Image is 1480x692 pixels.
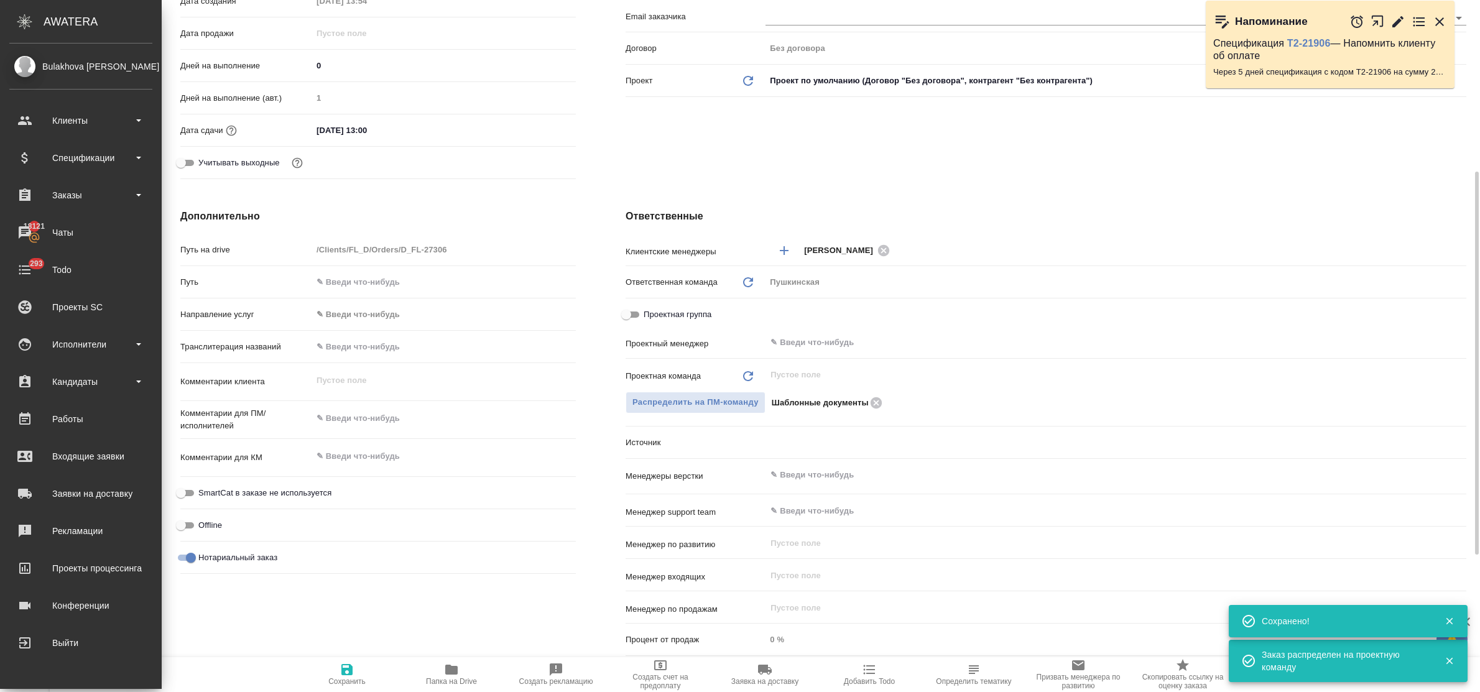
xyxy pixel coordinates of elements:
p: Спецификация — Напомнить клиенту об оплате [1213,37,1447,62]
p: Транслитерация названий [180,341,312,353]
span: SmartCat в заказе не используется [198,487,331,499]
p: Процент от продаж [626,634,765,646]
input: ✎ Введи что-нибудь [769,503,1421,518]
div: Входящие заявки [9,447,152,466]
div: Выйти [9,634,152,652]
p: Через 5 дней спецификация с кодом Т2-21906 на сумму 2107.2 RUB будет просрочена [1213,66,1447,78]
p: Комментарии клиента [180,376,312,388]
a: Входящие заявки [3,441,159,472]
p: Менеджер по продажам [626,603,765,616]
div: ✎ Введи что-нибудь [317,308,561,321]
div: ✎ Введи что-нибудь [312,304,576,325]
input: Пустое поле [769,600,1437,615]
button: Open [1459,474,1462,476]
span: Создать счет на предоплату [616,673,705,690]
span: Призвать менеджера по развитию [1034,673,1123,690]
input: Пустое поле [765,630,1466,648]
button: Заявка на доставку [713,657,817,692]
span: 18121 [16,220,52,233]
div: Проекты SC [9,298,152,316]
button: Определить тематику [922,657,1026,692]
button: Open [1459,249,1462,252]
span: Учитывать выходные [198,157,280,169]
div: AWATERA [44,9,162,34]
div: Работы [9,410,152,428]
div: Bulakhova [PERSON_NAME] [9,60,152,73]
span: Определить тематику [936,677,1011,686]
span: Добавить Todo [844,677,895,686]
p: Менеджеры верстки [626,470,765,482]
a: 293Todo [3,254,159,285]
p: Комментарии для КМ [180,451,312,464]
input: ✎ Введи что-нибудь [312,338,576,356]
p: Проектная команда [626,370,701,382]
span: [PERSON_NAME] [804,244,881,257]
span: Распределить на ПМ-команду [632,395,759,410]
p: Шаблонные документы [772,397,869,409]
a: Проекты SC [3,292,159,323]
div: Клиенты [9,111,152,130]
p: Дата сдачи [180,124,223,137]
a: Конференции [3,590,159,621]
button: Добавить менеджера [769,236,799,265]
p: Проектный менеджер [626,338,765,350]
p: Email заказчика [626,11,765,23]
span: Скопировать ссылку на оценку заказа [1138,673,1228,690]
input: ✎ Введи что-нибудь [769,468,1421,482]
button: Создать счет на предоплату [608,657,713,692]
button: Перейти в todo [1412,14,1427,29]
span: Заявка на доставку [731,677,798,686]
button: Папка на Drive [399,657,504,692]
button: Закрыть [1432,14,1447,29]
span: Проектная группа [644,308,711,321]
p: Дней на выполнение (авт.) [180,92,312,104]
button: Если добавить услуги и заполнить их объемом, то дата рассчитается автоматически [223,122,239,139]
button: Отложить [1349,14,1364,29]
input: ✎ Введи что-нибудь [312,273,576,291]
p: Дней на выполнение [180,60,312,72]
a: Заявки на доставку [3,478,159,509]
input: ✎ Введи что-нибудь [312,57,576,75]
p: Комментарии для ПМ/исполнителей [180,407,312,432]
p: Клиентские менеджеры [626,246,765,258]
input: Пустое поле [769,568,1437,583]
a: 18121Чаты [3,217,159,248]
div: Сохранено! [1262,615,1426,627]
span: Сохранить [328,677,366,686]
button: Open [1459,341,1462,344]
button: Закрыть [1436,655,1462,667]
a: Работы [3,404,159,435]
div: Заказы [9,186,152,205]
div: Спецификации [9,149,152,167]
div: [PERSON_NAME] [804,242,894,258]
button: Добавить Todo [817,657,922,692]
input: Пустое поле [769,367,1437,382]
p: Проект [626,75,653,87]
div: Todo [9,261,152,279]
div: Заказ распределен на проектную команду [1262,648,1426,673]
div: Конференции [9,596,152,615]
div: Кандидаты [9,372,152,391]
div: Рекламации [9,522,152,540]
button: Призвать менеджера по развитию [1026,657,1131,692]
a: Рекламации [3,515,159,547]
h4: Ответственные [626,209,1466,224]
div: Чаты [9,223,152,242]
button: Закрыть [1436,616,1462,627]
p: Дата продажи [180,27,312,40]
span: Создать рекламацию [519,677,593,686]
p: Менеджер по развитию [626,538,765,551]
p: Напоминание [1235,16,1308,28]
a: Т2-21906 [1287,38,1331,48]
span: Offline [198,519,222,532]
h4: Дополнительно [180,209,576,224]
p: Путь на drive [180,244,312,256]
div: Исполнители [9,335,152,354]
button: Open [1459,510,1462,512]
span: Нотариальный заказ [198,551,277,564]
input: Пустое поле [765,39,1466,57]
p: Менеджер support team [626,506,765,519]
a: Проекты процессинга [3,553,159,584]
p: Ответственная команда [626,276,718,288]
button: Создать рекламацию [504,657,608,692]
